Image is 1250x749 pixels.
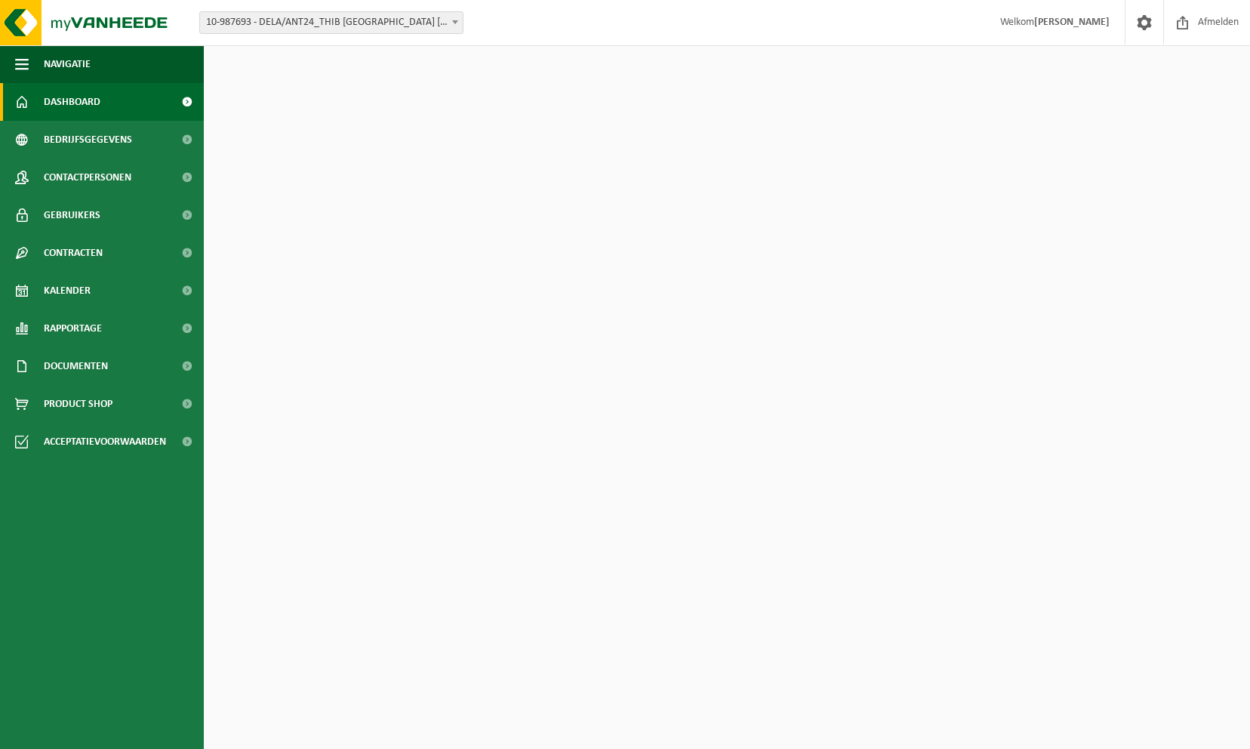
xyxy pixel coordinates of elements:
[44,423,166,461] span: Acceptatievoorwaarden
[44,196,100,234] span: Gebruikers
[44,159,131,196] span: Contactpersonen
[44,45,91,83] span: Navigatie
[44,121,132,159] span: Bedrijfsgegevens
[199,11,463,34] span: 10-987693 - DELA/ANT24_THIB MECHELEN BRUSSELSESTRAAT - MECHELEN
[44,83,100,121] span: Dashboard
[200,12,463,33] span: 10-987693 - DELA/ANT24_THIB MECHELEN BRUSSELSESTRAAT - MECHELEN
[44,310,102,347] span: Rapportage
[44,385,112,423] span: Product Shop
[44,347,108,385] span: Documenten
[44,272,91,310] span: Kalender
[1034,17,1110,28] strong: [PERSON_NAME]
[44,234,103,272] span: Contracten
